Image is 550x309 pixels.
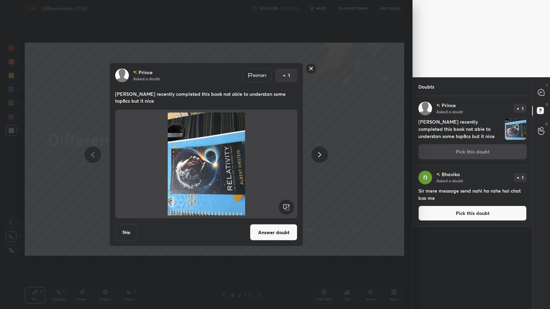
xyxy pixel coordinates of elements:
p: Prince [442,103,456,108]
p: 1 [522,175,524,180]
p: Asked a doubt [436,109,463,114]
img: 1756741858VMN3EJ.JPEG [505,118,526,140]
p: G [545,121,548,126]
p: Bhavika [442,172,460,177]
img: no-rating-badge.077c3623.svg [436,173,440,176]
p: D [546,102,548,107]
img: 3 [418,171,432,184]
p: T [546,83,548,88]
p: [PERSON_NAME] recently completed this book not able to understan some top8cs but it nice [115,91,297,104]
img: 1756741858VMN3EJ.JPEG [123,113,289,216]
button: Pick this doubt [418,206,527,221]
button: Skip [115,224,137,241]
p: Asked a doubt [133,76,160,81]
h4: [PERSON_NAME] recently completed this book not able to understan some top8cs but it nice [418,118,502,140]
img: no-rating-badge.077c3623.svg [133,70,137,74]
p: Doubts [413,78,440,96]
img: no-rating-badge.077c3623.svg [436,104,440,107]
img: default.png [115,69,129,82]
div: grid [413,96,532,309]
div: Report [243,69,271,82]
img: default.png [418,102,432,115]
p: Prince [139,70,153,75]
button: Answer doubt [250,224,297,241]
p: 1 [288,72,290,79]
h4: Sir mere message send nahi ho rahe hai chat box me [418,187,527,202]
p: Asked a doubt [436,178,463,183]
p: 1 [522,106,524,111]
